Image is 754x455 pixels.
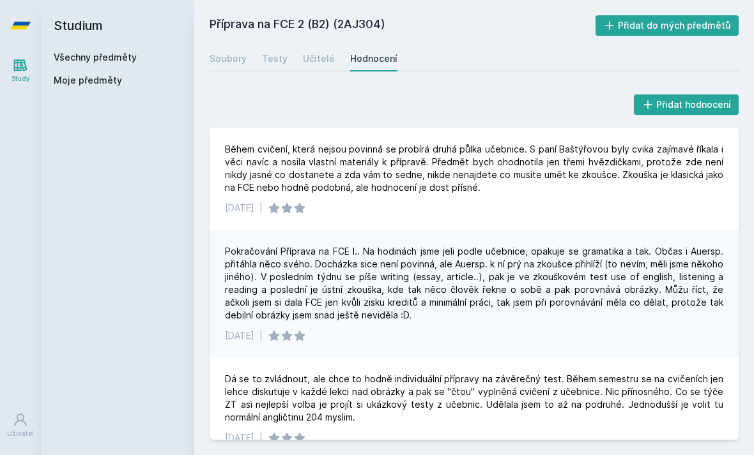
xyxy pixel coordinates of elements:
[259,431,263,444] div: |
[262,46,288,71] a: Testy
[350,52,397,65] div: Hodnocení
[303,46,335,71] a: Učitelé
[259,329,263,342] div: |
[225,373,723,424] div: Dá se to zvládnout, ale chce to hodně individuální přípravy na závěrečný test. Během semestru se ...
[3,406,38,445] a: Uživatel
[210,15,596,36] h2: Příprava na FCE 2 (B2) (2AJ304)
[54,74,122,87] span: Moje předměty
[3,51,38,90] a: Study
[634,94,739,115] button: Přidat hodnocení
[12,74,30,84] div: Study
[225,143,723,194] div: Během cvičení, která nejsou povinná se probírá druhá půlka učebnice. S paní Baštýřovou byly cvika...
[262,52,288,65] div: Testy
[225,329,254,342] div: [DATE]
[350,46,397,71] a: Hodnocení
[54,52,137,63] a: Všechny předměty
[225,245,723,322] div: Pokračování Příprava na FCE I.. Na hodinách jsme jeli podle učebnice, opakuje se gramatika a tak....
[7,429,34,438] div: Uživatel
[210,52,247,65] div: Soubory
[225,431,254,444] div: [DATE]
[210,46,247,71] a: Soubory
[259,202,263,214] div: |
[596,15,739,36] button: Přidat do mých předmětů
[225,202,254,214] div: [DATE]
[303,52,335,65] div: Učitelé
